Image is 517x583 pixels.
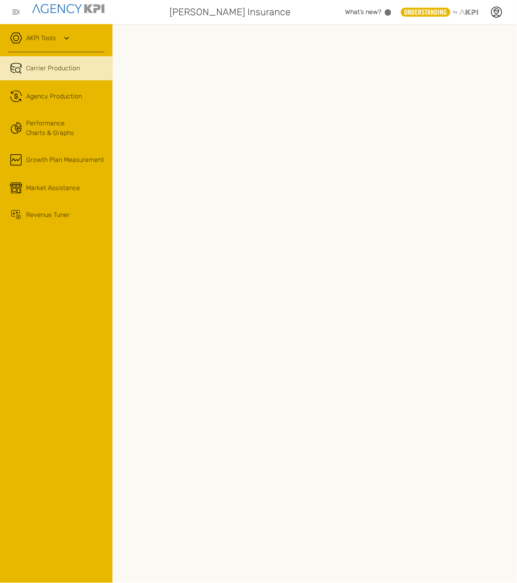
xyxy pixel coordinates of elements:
[26,63,80,73] span: Carrier Production
[26,92,82,101] span: Agency Production
[345,8,382,16] span: What’s new?
[26,183,80,193] span: Market Assistance
[26,33,56,43] a: AKPI Tools
[170,5,290,19] span: [PERSON_NAME] Insurance
[26,210,70,220] span: Revenue Tuner
[32,4,104,13] img: agencykpi-logo-550x69-2d9e3fa8.png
